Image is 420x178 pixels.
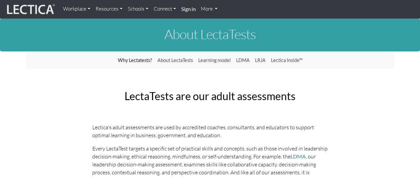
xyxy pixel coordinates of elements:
a: Why Lectatests? [115,54,155,67]
h2: LectaTests are our adult assessments [92,90,328,102]
a: Resources [93,3,125,16]
a: Lectica Inside™ [268,54,305,67]
a: Schools [125,3,151,16]
h1: About LectaTests [26,27,394,41]
a: LRJA [252,54,268,67]
a: Workplace [60,3,93,16]
a: About LectaTests [155,54,196,67]
a: LDMA [291,153,306,159]
p: Lectica's adult assessments are used by accredited coaches, consultants, and educators to support... [92,123,328,139]
a: Learning model [196,54,233,67]
a: Sign in [179,3,198,16]
a: More [198,3,220,16]
img: lecticalive [5,3,55,16]
a: LDMA [233,54,252,67]
strong: Sign in [181,6,196,12]
a: Connect [151,3,179,16]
